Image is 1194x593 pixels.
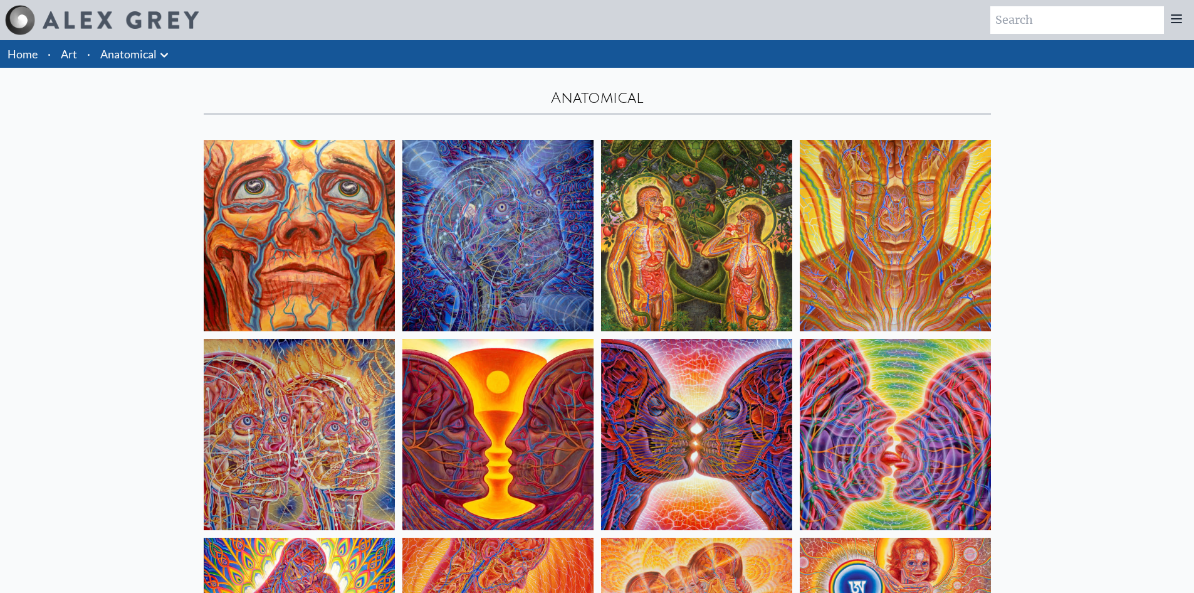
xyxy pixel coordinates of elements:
a: Art [61,45,77,63]
a: Anatomical [100,45,157,63]
li: · [43,40,56,68]
div: Anatomical [204,88,991,108]
input: Search [990,6,1164,34]
a: Home [8,47,38,61]
li: · [82,40,95,68]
